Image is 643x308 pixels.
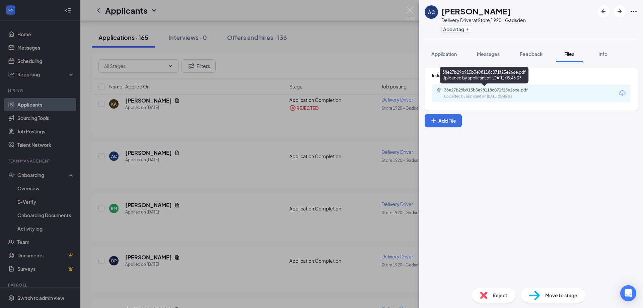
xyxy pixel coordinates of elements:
[616,7,624,15] svg: ArrowRight
[436,87,545,99] a: Paperclip38e27b29b915b3e98118c071f25e26ce.pdfUploaded by applicant on [DATE] 05:45:03
[614,5,626,17] button: ArrowRight
[436,87,441,93] svg: Paperclip
[564,51,574,57] span: Files
[620,285,636,301] div: Open Intercom Messenger
[597,5,610,17] button: ArrowLeftNew
[466,27,470,31] svg: Plus
[599,7,608,15] svg: ArrowLeftNew
[598,51,608,57] span: Info
[425,114,462,127] button: Add FilePlus
[430,117,437,124] svg: Plus
[477,51,500,57] span: Messages
[630,7,638,15] svg: Ellipses
[440,67,528,83] div: 38e27b29b915b3e98118c071f25e26ce.pdf Uploaded by applicant on [DATE] 05:45:03
[441,5,511,17] h1: [PERSON_NAME]
[444,94,545,99] div: Uploaded by applicant on [DATE] 05:45:03
[545,292,577,299] span: Move to stage
[432,73,630,78] div: Indeed Resume
[431,51,457,57] span: Application
[428,9,435,15] div: AC
[441,25,471,33] button: PlusAdd a tag
[520,51,543,57] span: Feedback
[493,292,507,299] span: Reject
[444,87,538,93] div: 38e27b29b915b3e98118c071f25e26ce.pdf
[441,17,526,23] div: Delivery Driver at Store 1920 - Gadsden
[618,89,626,97] svg: Download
